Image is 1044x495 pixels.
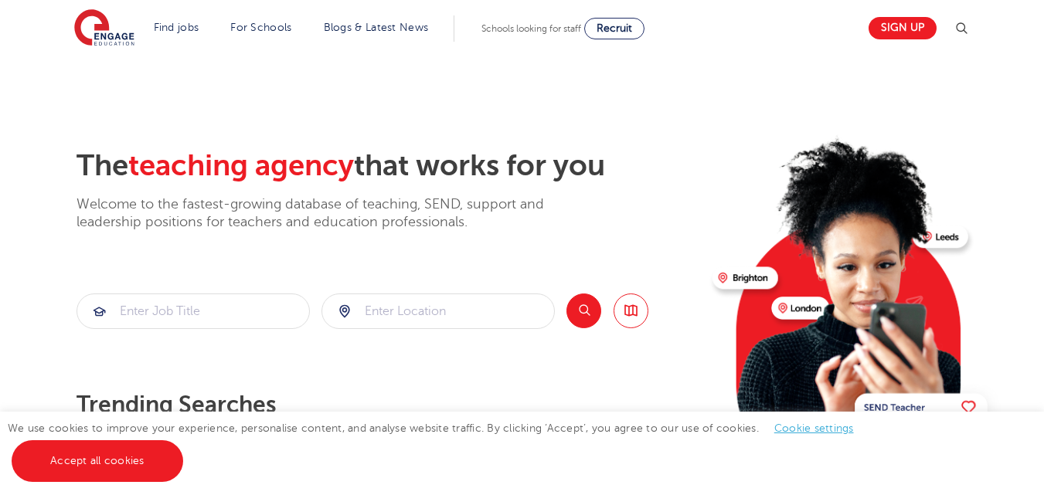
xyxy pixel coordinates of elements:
span: teaching agency [128,149,354,182]
button: Search [566,293,601,328]
span: Schools looking for staff [481,23,581,34]
a: Find jobs [154,22,199,33]
a: Blogs & Latest News [324,22,429,33]
a: Accept all cookies [12,440,183,482]
a: Cookie settings [774,422,854,434]
span: Recruit [597,22,632,34]
h2: The that works for you [77,148,700,184]
img: Engage Education [74,9,134,48]
a: For Schools [230,22,291,33]
p: Welcome to the fastest-growing database of teaching, SEND, support and leadership positions for t... [77,195,587,232]
input: Submit [322,294,554,328]
input: Submit [77,294,309,328]
a: Recruit [584,18,644,39]
a: Sign up [869,17,937,39]
div: Submit [77,293,310,329]
p: Trending searches [77,391,700,419]
div: Submit [321,293,555,329]
span: We use cookies to improve your experience, personalise content, and analyse website traffic. By c... [8,422,869,466]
